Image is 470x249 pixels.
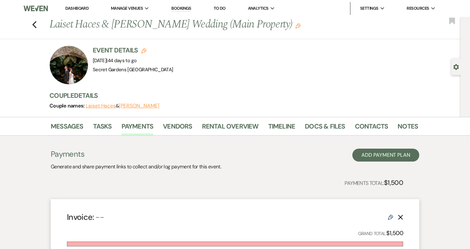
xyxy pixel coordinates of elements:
span: Analytics [248,5,269,12]
span: & [86,103,159,109]
a: Payments [122,121,154,135]
img: Weven Logo [24,2,48,15]
span: Settings [360,5,379,12]
span: Manage Venues [111,5,143,12]
p: Grand Total: [358,229,403,238]
a: Vendors [163,121,192,135]
p: Generate and share payment links to collect and/or log payment for this event. [51,163,221,171]
a: Rental Overview [202,121,259,135]
span: 44 days to go [108,57,137,64]
span: Couple names: [49,102,86,109]
p: Payments Total: [345,177,403,188]
span: -- [95,212,104,222]
a: To Do [214,6,226,11]
h3: Couple Details [49,91,411,100]
a: Notes [398,121,418,135]
a: Messages [51,121,83,135]
span: | [106,57,136,64]
h3: Event Details [93,46,173,55]
a: Docs & Files [305,121,345,135]
a: Dashboard [65,6,89,11]
h4: Invoice: [67,211,104,223]
button: Laiset Haces [86,103,116,108]
button: Open lead details [453,63,459,70]
button: Add Payment Plan [352,149,419,162]
span: [DATE] [93,57,136,64]
button: [PERSON_NAME] [119,103,159,108]
a: Timeline [268,121,295,135]
h3: Payments [51,149,221,160]
a: Bookings [171,6,191,12]
span: Resources [407,5,429,12]
a: Contacts [355,121,388,135]
strong: $1,500 [386,229,403,237]
h1: Laiset Haces & [PERSON_NAME] Wedding (Main Property) [49,17,339,32]
strong: $1,500 [384,178,403,187]
button: Edit [295,23,301,28]
a: Tasks [93,121,112,135]
span: Secret Gardens [GEOGRAPHIC_DATA] [93,66,173,73]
